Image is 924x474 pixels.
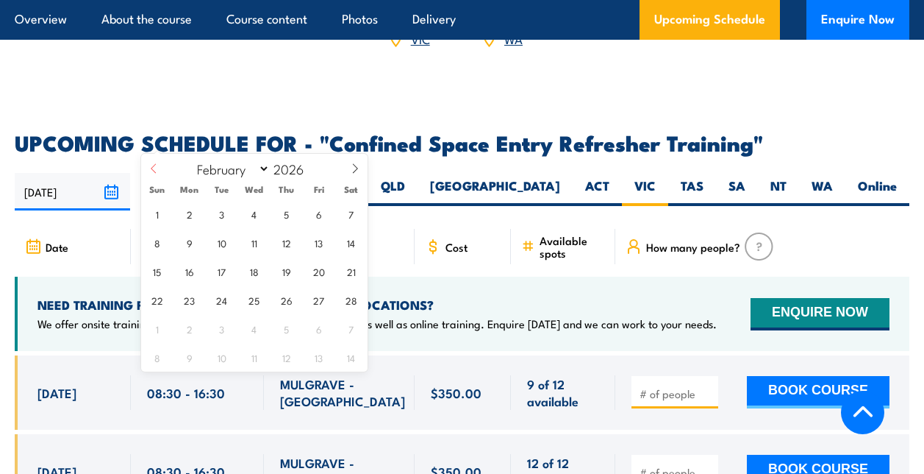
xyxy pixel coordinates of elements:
input: From date [15,173,130,211]
span: February 12, 2026 [272,228,301,257]
span: March 10, 2026 [207,343,236,372]
input: Year [270,160,318,177]
span: February 1, 2026 [143,199,171,228]
span: February 8, 2026 [143,228,171,257]
label: TAS [668,177,716,206]
span: March 13, 2026 [304,343,333,372]
label: VIC [622,177,668,206]
span: March 6, 2026 [304,314,333,343]
span: March 9, 2026 [175,343,204,372]
span: February 24, 2026 [207,286,236,314]
span: Sat [335,185,368,194]
span: February 28, 2026 [337,286,365,314]
span: February 23, 2026 [175,286,204,314]
span: February 13, 2026 [304,228,333,257]
span: February 10, 2026 [207,228,236,257]
span: March 5, 2026 [272,314,301,343]
span: February 4, 2026 [240,199,268,228]
label: ACT [573,177,622,206]
span: February 2, 2026 [175,199,204,228]
h2: UPCOMING SCHEDULE FOR - "Confined Space Entry Refresher Training" [15,132,909,152]
p: We offer onsite training, training at our centres, multisite solutions as well as online training... [37,316,717,331]
span: Wed [238,185,271,194]
span: March 8, 2026 [143,343,171,372]
span: 9 of 12 available [527,375,599,410]
label: WA [799,177,845,206]
span: March 7, 2026 [337,314,365,343]
span: February 5, 2026 [272,199,301,228]
span: February 17, 2026 [207,257,236,286]
span: March 2, 2026 [175,314,204,343]
span: March 1, 2026 [143,314,171,343]
span: Tue [206,185,238,194]
span: Cost [445,241,468,253]
span: February 3, 2026 [207,199,236,228]
span: February 9, 2026 [175,228,204,257]
span: February 20, 2026 [304,257,333,286]
input: # of people [640,386,713,401]
span: February 11, 2026 [240,228,268,257]
label: QLD [368,177,418,206]
span: [DATE] [37,384,76,401]
span: February 26, 2026 [272,286,301,314]
span: March 12, 2026 [272,343,301,372]
span: How many people? [646,241,740,253]
span: March 14, 2026 [337,343,365,372]
span: Date [46,241,68,253]
label: Online [845,177,909,206]
button: BOOK COURSE [747,376,889,408]
span: Mon [173,185,206,194]
span: February 15, 2026 [143,257,171,286]
span: February 22, 2026 [143,286,171,314]
label: NT [758,177,799,206]
span: February 19, 2026 [272,257,301,286]
label: SA [716,177,758,206]
span: February 21, 2026 [337,257,365,286]
span: MULGRAVE - [GEOGRAPHIC_DATA] [280,375,405,410]
span: Fri [303,185,335,194]
span: February 16, 2026 [175,257,204,286]
span: February 27, 2026 [304,286,333,314]
span: Available spots [540,234,605,259]
span: February 6, 2026 [304,199,333,228]
span: 08:30 - 16:30 [147,384,225,401]
span: February 7, 2026 [337,199,365,228]
span: February 14, 2026 [337,228,365,257]
h4: NEED TRAINING FOR LARGER GROUPS OR MULTIPLE LOCATIONS? [37,297,717,313]
label: [GEOGRAPHIC_DATA] [418,177,573,206]
select: Month [190,159,270,178]
span: March 3, 2026 [207,314,236,343]
span: Sun [141,185,173,194]
span: February 25, 2026 [240,286,268,314]
span: $350.00 [431,384,481,401]
span: Thu [271,185,303,194]
span: February 18, 2026 [240,257,268,286]
span: March 11, 2026 [240,343,268,372]
button: ENQUIRE NOW [751,298,889,330]
span: March 4, 2026 [240,314,268,343]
